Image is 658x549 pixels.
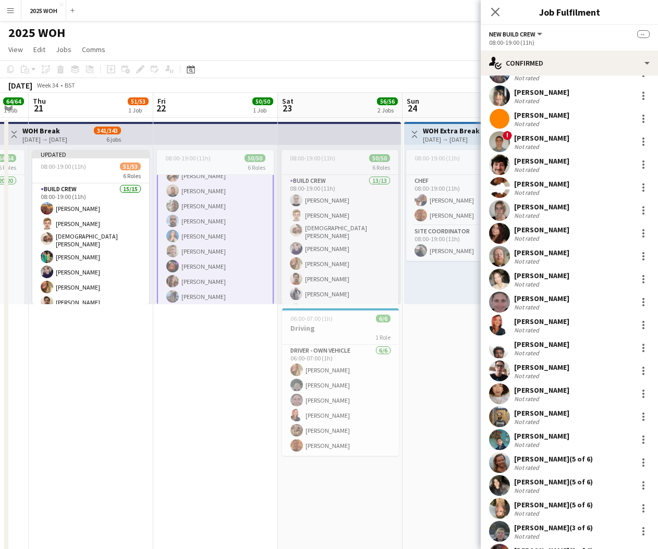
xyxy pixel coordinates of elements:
div: Not rated [514,532,541,540]
div: [PERSON_NAME] [514,385,569,395]
span: 51/53 [128,97,149,105]
span: 24 [405,102,419,114]
div: Updated [32,150,149,158]
a: View [4,43,27,56]
span: 6 Roles [248,164,265,171]
span: 21 [31,102,46,114]
span: Sat [282,96,294,106]
div: Not rated [514,464,541,471]
div: Not rated [514,280,541,288]
button: New Build Crew [489,30,544,38]
span: 341/343 [94,127,121,134]
div: [PERSON_NAME] (5 of 6) [514,500,593,509]
div: [PERSON_NAME] (5 of 6) [514,477,593,486]
app-job-card: Updated08:00-19:00 (11h)51/536 RolesBuild Crew15/1508:00-19:00 (11h)[PERSON_NAME][PERSON_NAME][DE... [32,150,149,304]
div: 1 Job [4,106,23,114]
h1: 2025 WOH [8,25,65,41]
div: 1 Job [128,106,148,114]
div: [PERSON_NAME] [514,133,569,143]
span: 23 [281,102,294,114]
div: [PERSON_NAME] [514,340,569,349]
span: Week 34 [34,81,60,89]
span: 6 Roles [123,172,141,180]
a: Jobs [52,43,76,56]
span: 50/50 [245,154,265,162]
h3: WOH Extra Break [423,126,480,135]
div: Confirmed [481,51,658,76]
div: 2 Jobs [377,106,397,114]
span: 64/64 [3,97,24,105]
div: 08:00-19:00 (11h) [489,39,650,46]
span: 08:00-19:00 (11h) [165,154,211,162]
div: Not rated [514,486,541,494]
div: [PERSON_NAME] (5 of 6) [514,454,593,464]
div: [DATE] → [DATE] [423,135,480,143]
span: 50/50 [252,97,273,105]
app-job-card: 08:00-19:00 (11h)3/32 RolesChef2/208:00-19:00 (11h)[PERSON_NAME][PERSON_NAME]Site Coordinator1/10... [406,150,523,261]
span: 6 Roles [372,164,390,171]
div: Not rated [514,189,541,196]
h3: Driving [282,323,399,333]
div: Not rated [514,349,541,357]
span: 51/53 [120,163,141,170]
div: [PERSON_NAME] [514,248,569,257]
span: View [8,45,23,54]
h3: Job Fulfilment [481,5,658,19]
div: 06:00-07:00 (1h)6/6Driving1 RoleDriver - own vehicle6/606:00-07:00 (1h)[PERSON_NAME][PERSON_NAME]... [282,308,399,456]
span: 06:00-07:00 (1h) [290,315,333,322]
span: 08:00-19:00 (11h) [41,163,86,170]
div: 1 Job [253,106,273,114]
button: 2025 WOH [21,1,66,21]
div: BST [65,81,75,89]
div: Not rated [514,326,541,334]
span: New Build Crew [489,30,535,38]
div: Not rated [514,211,541,219]
span: Fri [157,96,166,106]
div: [PERSON_NAME] [514,156,569,166]
span: 56/56 [377,97,398,105]
div: [PERSON_NAME] [514,202,569,211]
span: 6/6 [376,315,391,322]
div: Not rated [514,372,541,380]
div: Not rated [514,120,541,128]
div: 08:00-19:00 (11h)50/506 RolesBuild Crew13/1308:00-19:00 (11h)[PERSON_NAME][PERSON_NAME][DEMOGRAPH... [282,150,398,304]
div: Not rated [514,97,541,105]
div: 6 jobs [106,134,121,143]
div: [PERSON_NAME] [514,225,569,234]
span: Edit [33,45,45,54]
div: Not rated [514,441,541,448]
span: -- [637,30,650,38]
div: Not rated [514,418,541,426]
h3: WOH Break [22,126,67,135]
div: [PERSON_NAME] [514,110,569,120]
app-card-role: Chef2/208:00-19:00 (11h)[PERSON_NAME][PERSON_NAME] [406,175,523,226]
div: [DATE] → [DATE] [22,135,67,143]
a: Comms [78,43,109,56]
span: 22 [156,102,166,114]
div: Not rated [514,509,541,517]
div: [PERSON_NAME] [514,179,569,189]
app-job-card: 08:00-19:00 (11h)50/506 Roles[PERSON_NAME][PERSON_NAME][PERSON_NAME][PERSON_NAME][PERSON_NAME][PE... [157,150,274,304]
span: Sun [407,96,419,106]
app-card-role: Build Crew15/1508:00-19:00 (11h)[PERSON_NAME][PERSON_NAME][DEMOGRAPHIC_DATA][PERSON_NAME][PERSON_... [32,183,149,433]
span: 08:00-19:00 (11h) [415,154,460,162]
div: [PERSON_NAME] [514,294,569,303]
div: Not rated [514,234,541,242]
app-card-role: Build Crew13/1308:00-19:00 (11h)[PERSON_NAME][PERSON_NAME][DEMOGRAPHIC_DATA][PERSON_NAME][PERSON_... [282,175,398,395]
span: Thu [33,96,46,106]
div: Not rated [514,166,541,173]
div: Not rated [514,74,541,82]
span: 1 Role [375,333,391,341]
div: Not rated [514,143,541,151]
div: [PERSON_NAME] [514,88,569,97]
div: Not rated [514,395,541,403]
span: 50/50 [369,154,390,162]
div: [PERSON_NAME] [514,317,569,326]
app-card-role: Site Coordinator1/108:00-19:00 (11h)[PERSON_NAME] [406,226,523,261]
app-card-role: Driver - own vehicle6/606:00-07:00 (1h)[PERSON_NAME][PERSON_NAME][PERSON_NAME][PERSON_NAME][PERSO... [282,345,399,456]
span: Jobs [56,45,71,54]
div: [PERSON_NAME] [514,431,569,441]
div: [PERSON_NAME] [514,363,569,372]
